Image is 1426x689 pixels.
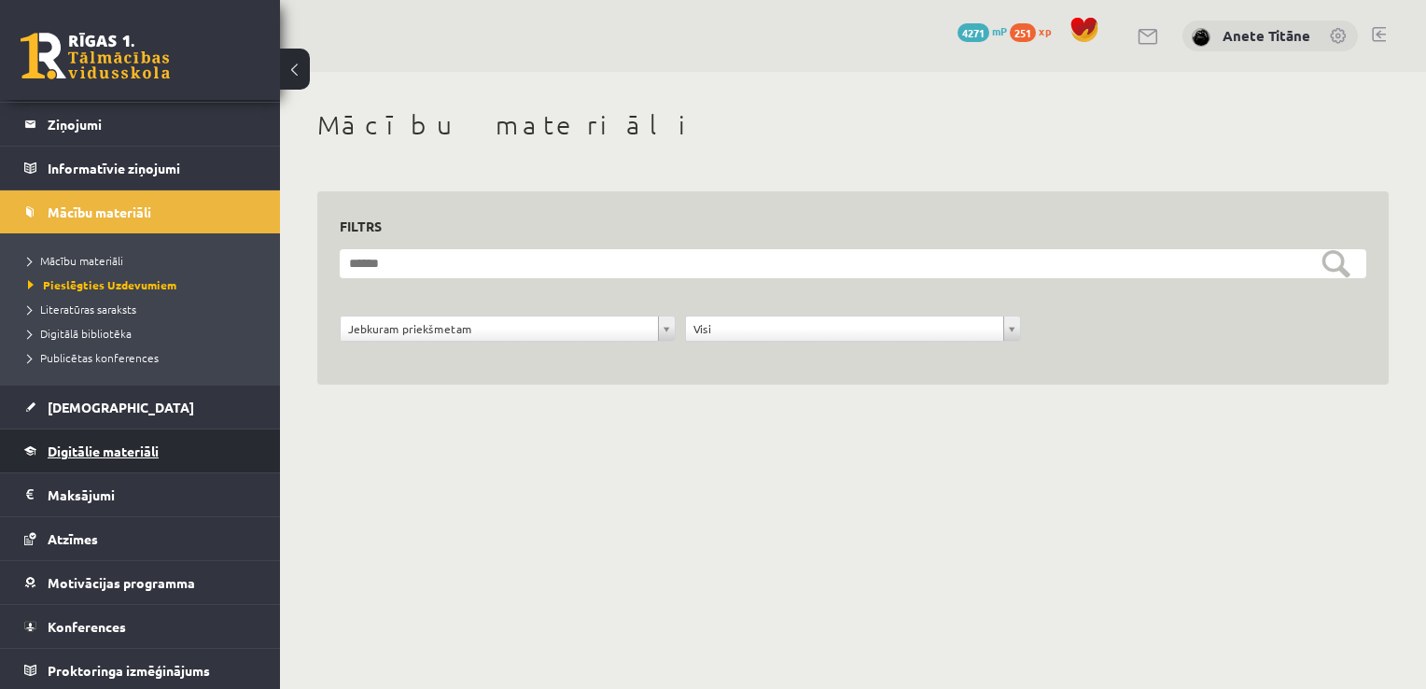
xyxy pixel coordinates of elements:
[28,277,176,292] span: Pieslēgties Uzdevumiem
[348,316,650,341] span: Jebkuram priekšmetam
[693,316,996,341] span: Visi
[48,399,194,415] span: [DEMOGRAPHIC_DATA]
[48,204,151,220] span: Mācību materiāli
[340,214,1344,239] h3: Filtrs
[28,325,261,342] a: Digitālā bibliotēka
[686,316,1020,341] a: Visi
[1039,23,1051,38] span: xp
[48,473,257,516] legend: Maksājumi
[48,443,159,459] span: Digitālie materiāli
[28,276,261,293] a: Pieslēgties Uzdevumiem
[24,386,257,429] a: [DEMOGRAPHIC_DATA]
[1010,23,1060,38] a: 251 xp
[341,316,675,341] a: Jebkuram priekšmetam
[958,23,989,42] span: 4271
[958,23,1007,38] a: 4271 mP
[24,473,257,516] a: Maksājumi
[24,429,257,472] a: Digitālie materiāli
[1192,28,1210,47] img: Anete Titāne
[28,326,132,341] span: Digitālā bibliotēka
[1010,23,1036,42] span: 251
[48,103,257,146] legend: Ziņojumi
[24,190,257,233] a: Mācību materiāli
[317,109,1389,141] h1: Mācību materiāli
[28,350,159,365] span: Publicētas konferences
[28,301,261,317] a: Literatūras saraksts
[28,253,123,268] span: Mācību materiāli
[48,662,210,679] span: Proktoringa izmēģinājums
[48,618,126,635] span: Konferences
[1223,26,1310,45] a: Anete Titāne
[48,530,98,547] span: Atzīmes
[992,23,1007,38] span: mP
[48,147,257,190] legend: Informatīvie ziņojumi
[28,349,261,366] a: Publicētas konferences
[28,302,136,316] span: Literatūras saraksts
[48,574,195,591] span: Motivācijas programma
[24,517,257,560] a: Atzīmes
[24,605,257,648] a: Konferences
[28,252,261,269] a: Mācību materiāli
[21,33,170,79] a: Rīgas 1. Tālmācības vidusskola
[24,103,257,146] a: Ziņojumi
[24,147,257,190] a: Informatīvie ziņojumi
[24,561,257,604] a: Motivācijas programma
